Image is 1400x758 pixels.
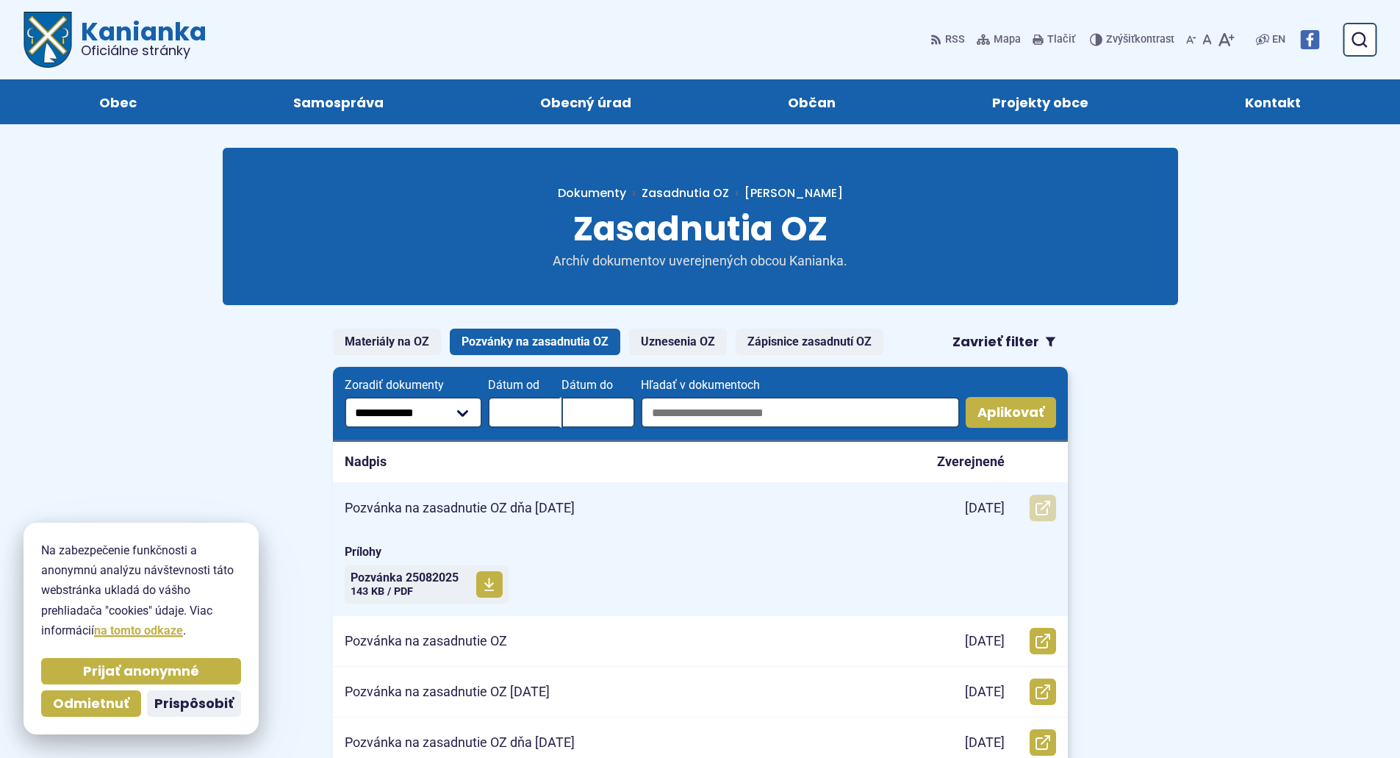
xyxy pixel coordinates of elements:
[345,397,483,428] select: Zoradiť dokumenty
[333,329,441,355] a: Materiály na OZ
[642,185,729,201] a: Zasadnutia OZ
[1182,79,1365,124] a: Kontakt
[94,623,183,637] a: na tomto odkaze
[952,334,1039,351] span: Zavrieť filter
[965,684,1005,701] p: [DATE]
[965,500,1005,517] p: [DATE]
[99,79,137,124] span: Obec
[629,329,727,355] a: Uznesenia OZ
[72,19,207,57] span: Kanianka
[345,500,575,517] p: Pozvánka na zasadnutie OZ dňa [DATE]
[1245,79,1301,124] span: Kontakt
[345,684,550,701] p: Pozvánka na zasadnutie OZ [DATE]
[24,12,207,68] a: Logo Kanianka, prejsť na domovskú stránku.
[35,79,200,124] a: Obec
[941,329,1068,355] button: Zavrieť filter
[229,79,447,124] a: Samospráva
[788,79,836,124] span: Občan
[488,397,561,428] input: Dátum od
[930,24,968,55] a: RSS
[24,12,72,68] img: Prejsť na domovskú stránku
[992,79,1088,124] span: Projekty obce
[351,572,459,584] span: Pozvánka 25082025
[561,379,635,392] span: Dátum do
[736,329,883,355] a: Zápisnice zasadnutí OZ
[488,379,561,392] span: Dátum od
[147,690,241,717] button: Prispôsobiť
[351,585,413,598] span: 143 KB / PDF
[558,185,626,201] span: Dokumenty
[154,696,234,712] span: Prispôsobiť
[966,397,1056,428] button: Aplikovať
[1047,34,1075,46] span: Tlačiť
[524,253,877,270] p: Archív dokumentov uverejnených obcou Kanianka.
[994,31,1021,49] span: Mapa
[450,329,620,355] a: Pozvánky na zasadnutia OZ
[1215,24,1238,55] button: Zväčšiť veľkosť písma
[573,205,828,252] span: Zasadnutia OZ
[558,185,642,201] a: Dokumenty
[929,79,1152,124] a: Projekty obce
[1183,24,1199,55] button: Zmenšiť veľkosť písma
[293,79,384,124] span: Samospráva
[1199,24,1215,55] button: Nastaviť pôvodnú veľkosť písma
[1272,31,1285,49] span: EN
[1090,24,1177,55] button: Zvýšiťkontrast
[725,79,900,124] a: Občan
[729,185,843,201] a: [PERSON_NAME]
[345,454,387,471] p: Nadpis
[41,690,141,717] button: Odmietnuť
[540,79,631,124] span: Obecný úrad
[937,454,1005,471] p: Zverejnené
[1030,24,1078,55] button: Tlačiť
[41,658,241,684] button: Prijať anonymné
[345,734,575,751] p: Pozvánka na zasadnutie OZ dňa [DATE]
[53,696,129,712] span: Odmietnuť
[965,734,1005,751] p: [DATE]
[965,633,1005,650] p: [DATE]
[1269,31,1288,49] a: EN
[83,663,199,680] span: Prijať anonymné
[1106,34,1174,46] span: kontrast
[81,44,207,57] span: Oficiálne stránky
[1300,30,1319,49] img: Prejsť na Facebook stránku
[345,633,507,650] p: Pozvánka na zasadnutie OZ
[345,379,483,392] span: Zoradiť dokumenty
[744,185,843,201] span: [PERSON_NAME]
[945,31,965,49] span: RSS
[41,540,241,640] p: Na zabezpečenie funkčnosti a anonymnú analýzu návštevnosti táto webstránka ukladá do vášho prehli...
[345,545,1056,559] span: Prílohy
[561,397,635,428] input: Dátum do
[476,79,694,124] a: Obecný úrad
[974,24,1024,55] a: Mapa
[1106,33,1135,46] span: Zvýšiť
[345,565,509,604] a: Pozvánka 25082025 143 KB / PDF
[641,379,959,392] span: Hľadať v dokumentoch
[641,397,959,428] input: Hľadať v dokumentoch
